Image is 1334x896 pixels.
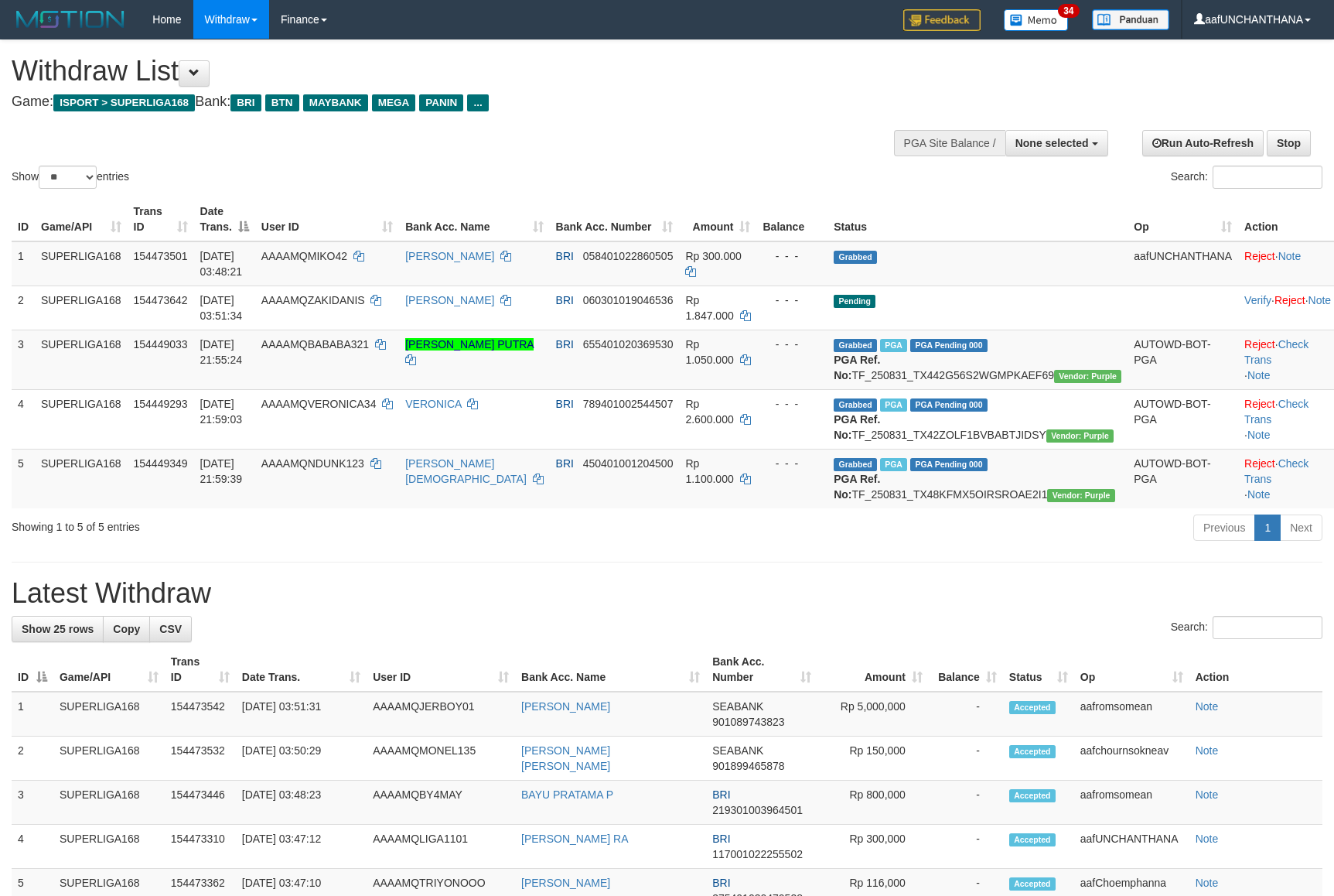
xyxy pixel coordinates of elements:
th: Balance: activate to sort column ascending [929,648,1003,692]
h1: Latest Withdraw [12,578,1322,609]
td: aafUNCHANTHANA [1128,241,1238,286]
td: 154473532 [165,737,236,781]
span: BRI [230,94,261,111]
td: AAAAMQLIGA1101 [367,825,515,869]
span: BRI [712,833,730,845]
input: Search: [1213,166,1322,189]
th: Balance [756,197,827,241]
td: AUTOWD-BOT-PGA [1128,330,1238,389]
th: Game/API: activate to sort column ascending [35,197,128,241]
a: CSV [149,616,192,642]
span: Copy 450401001204500 to clipboard [583,457,674,470]
a: Reject [1244,338,1275,351]
td: SUPERLIGA168 [35,330,128,389]
td: 154473310 [165,825,236,869]
td: - [929,781,1003,825]
b: PGA Ref. No: [834,473,880,501]
span: MAYBANK [303,94,368,111]
a: Next [1280,515,1322,541]
span: BRI [712,877,730,889]
label: Search: [1171,616,1322,639]
a: Check Trans [1244,338,1308,366]
a: Copy [103,616,150,642]
span: BRI [556,294,574,306]
a: Reject [1244,457,1275,470]
a: Note [1308,294,1332,306]
td: 154473446 [165,781,236,825]
img: panduan.png [1092,9,1169,30]
th: User ID: activate to sort column ascending [367,648,515,692]
td: 5 [12,449,35,508]
div: - - - [763,248,821,264]
span: PANIN [419,94,463,111]
td: Rp 300,000 [817,825,929,869]
span: Copy 060301019046536 to clipboard [583,294,674,306]
span: [DATE] 21:59:39 [200,457,243,485]
td: Rp 800,000 [817,781,929,825]
td: 1 [12,241,35,286]
span: BRI [556,457,574,470]
span: Copy 901089743823 to clipboard [712,716,784,728]
td: - [929,825,1003,869]
td: SUPERLIGA168 [35,449,128,508]
span: Copy 117001022255502 to clipboard [712,848,803,860]
td: SUPERLIGA168 [35,389,128,449]
div: - - - [763,337,821,352]
td: aafromsomean [1074,781,1189,825]
span: AAAAMQNDUNK123 [261,457,364,470]
div: PGA Site Balance / [894,130,1005,156]
a: [PERSON_NAME] PUTRA [405,338,534,351]
td: SUPERLIGA168 [53,781,165,825]
span: Rp 1.050.000 [685,338,733,366]
th: Date Trans.: activate to sort column descending [194,197,255,241]
td: [DATE] 03:48:23 [236,781,367,825]
a: Stop [1267,130,1311,156]
span: AAAAMQMIKO42 [261,250,347,262]
td: 2 [12,737,53,781]
b: PGA Ref. No: [834,413,880,441]
span: Grabbed [834,251,877,264]
span: SEABANK [712,744,763,757]
span: Copy [113,623,140,635]
td: 1 [12,692,53,737]
span: Copy 655401020369530 to clipboard [583,338,674,351]
th: Status [827,197,1128,241]
span: SEABANK [712,700,763,713]
span: BRI [556,338,574,351]
h4: Game: Bank: [12,94,874,110]
td: 4 [12,389,35,449]
span: Accepted [1009,789,1056,802]
td: 154473542 [165,692,236,737]
th: Bank Acc. Name: activate to sort column ascending [399,197,549,241]
td: SUPERLIGA168 [35,241,128,286]
span: MEGA [372,94,416,111]
a: Verify [1244,294,1271,306]
th: Bank Acc. Name: activate to sort column ascending [515,648,706,692]
label: Search: [1171,166,1322,189]
span: PGA Pending [910,398,988,412]
td: - [929,692,1003,737]
span: BRI [556,250,574,262]
th: Date Trans.: activate to sort column ascending [236,648,367,692]
td: aafchournsokneav [1074,737,1189,781]
a: Note [1196,833,1219,845]
a: Check Trans [1244,457,1308,485]
td: - [929,737,1003,781]
td: TF_250831_TX42ZOLF1BVBABTJIDSY [827,389,1128,449]
span: ... [467,94,488,111]
th: Amount: activate to sort column ascending [679,197,756,241]
span: Accepted [1009,745,1056,758]
select: Showentries [39,166,97,189]
a: Note [1247,429,1271,441]
a: Note [1196,744,1219,757]
span: [DATE] 03:51:34 [200,294,243,322]
span: Grabbed [834,458,877,471]
td: aafromsomean [1074,692,1189,737]
th: ID [12,197,35,241]
span: ISPORT > SUPERLIGA168 [53,94,195,111]
span: [DATE] 21:59:03 [200,398,243,426]
th: Action [1189,648,1322,692]
td: SUPERLIGA168 [35,286,128,330]
span: 154449293 [134,398,188,410]
img: Button%20Memo.svg [1004,9,1069,31]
